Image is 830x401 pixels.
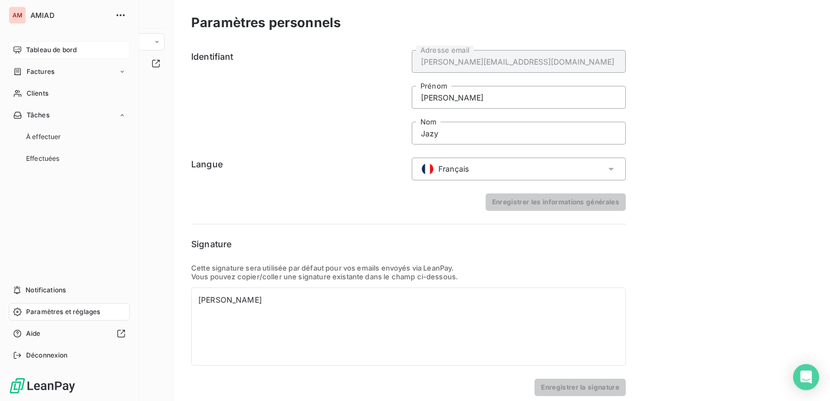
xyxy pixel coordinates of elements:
span: Notifications [26,285,66,295]
span: Aide [26,329,41,339]
img: Logo LeanPay [9,377,76,394]
div: Open Intercom Messenger [793,364,819,390]
h6: Identifiant [191,50,405,145]
h6: Signature [191,237,626,250]
span: Déconnexion [26,350,68,360]
p: Vous pouvez copier/coller une signature existante dans le champ ci-dessous. [191,272,626,281]
input: placeholder [412,86,626,109]
h3: Paramètres personnels [191,13,341,33]
span: Clients [27,89,48,98]
span: Tableau de bord [26,45,77,55]
input: placeholder [412,122,626,145]
span: Effectuées [26,154,60,164]
span: AMIAD [30,11,109,20]
input: placeholder [412,50,626,73]
span: Tâches [27,110,49,120]
div: [PERSON_NAME] [198,295,619,305]
a: Aide [9,325,130,342]
button: Enregistrer les informations générales [486,193,626,211]
span: À effectuer [26,132,61,142]
div: AM [9,7,26,24]
button: Enregistrer la signature [535,379,626,396]
span: Factures [27,67,54,77]
span: Français [438,164,469,174]
p: Cette signature sera utilisée par défaut pour vos emails envoyés via LeanPay. [191,264,626,272]
span: Paramètres et réglages [26,307,100,317]
h6: Langue [191,158,405,180]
